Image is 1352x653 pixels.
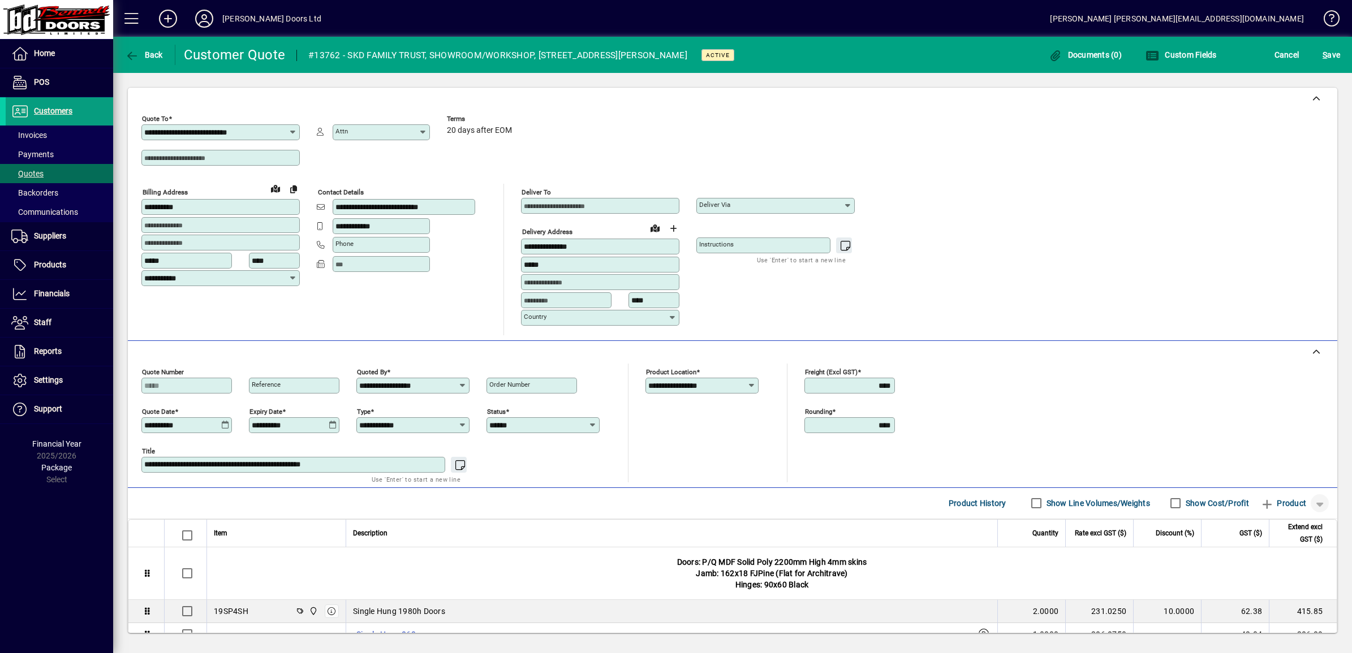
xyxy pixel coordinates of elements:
mat-label: Freight (excl GST) [805,367,858,375]
span: Product [1260,494,1306,512]
a: Knowledge Base [1315,2,1338,39]
mat-label: Instructions [699,240,734,248]
a: Suppliers [6,222,113,250]
mat-label: Quote date [142,407,175,415]
span: Reports [34,347,62,356]
span: GST ($) [1239,527,1262,539]
a: Settings [6,366,113,395]
span: Item [214,527,227,539]
div: [PERSON_NAME] Doors Ltd [222,10,321,28]
span: 20 days after EOM [447,126,512,135]
td: 415.85 [1269,600,1337,623]
div: Doors: P/Q MDF Solid Poly 2200mm High 4mm skins Jamb: 162x18 FJPine (Flat for Architrave) Hinges:... [207,547,1337,599]
mat-label: Order number [489,380,530,388]
span: Home [34,49,55,58]
span: 1.0000 [1033,629,1059,640]
div: [PERSON_NAME] [PERSON_NAME][EMAIL_ADDRESS][DOMAIN_NAME] [1050,10,1304,28]
mat-label: Reference [252,380,281,388]
span: Backorders [11,188,58,197]
span: Extend excl GST ($) [1276,521,1323,546]
td: 62.38 [1201,600,1269,623]
button: Choose address [664,219,682,237]
button: Product [1255,493,1312,513]
td: 43.04 [1201,623,1269,646]
label: Show Line Volumes/Weights [1044,498,1150,509]
span: ave [1323,46,1340,64]
span: Cancel [1275,46,1299,64]
span: Terms [447,115,515,123]
span: Package [41,463,72,472]
mat-label: Attn [335,127,348,135]
app-page-header-button: Back [113,45,175,65]
span: Discount (%) [1156,527,1194,539]
span: Quantity [1032,527,1058,539]
span: Communications [11,207,78,217]
span: S [1323,50,1327,59]
span: Customers [34,106,72,115]
a: Staff [6,309,113,337]
mat-hint: Use 'Enter' to start a new line [757,253,846,266]
div: 231.0250 [1073,606,1126,617]
button: Back [122,45,166,65]
a: Products [6,251,113,279]
a: Invoices [6,126,113,145]
a: POS [6,68,113,97]
span: Product History [949,494,1006,512]
span: 2.0000 [1033,606,1059,617]
a: View on map [646,219,664,237]
mat-label: Quote number [142,367,184,375]
mat-label: Rounding [805,407,832,415]
span: Suppliers [34,231,66,240]
td: 10.0000 [1133,600,1201,623]
button: Product History [944,493,1011,513]
span: Rate excl GST ($) [1075,527,1126,539]
button: Profile [186,8,222,29]
a: Communications [6,202,113,222]
div: Customer Quote [184,46,286,64]
span: Settings [34,375,63,384]
mat-label: Deliver To [522,188,551,196]
mat-label: Country [524,313,546,321]
mat-hint: Use 'Enter' to start a new line [372,473,460,486]
span: Staff [34,318,51,327]
a: Payments [6,145,113,164]
div: 286.8750 [1073,629,1126,640]
label: Single Hung 860w [353,628,425,641]
span: Documents (0) [1048,50,1122,59]
mat-label: Phone [335,240,354,248]
span: Single Hung 1980h Doors [353,606,445,617]
button: Cancel [1272,45,1302,65]
a: Home [6,40,113,68]
a: Quotes [6,164,113,183]
a: Support [6,395,113,423]
mat-label: Status [487,407,506,415]
span: Custom Fields [1146,50,1217,59]
mat-label: Type [357,407,371,415]
button: Custom Fields [1143,45,1220,65]
span: Invoices [11,131,47,140]
span: Description [353,527,387,539]
button: Copy to Delivery address [285,180,303,198]
button: Add [150,8,186,29]
a: Backorders [6,183,113,202]
a: Reports [6,338,113,366]
span: Financials [34,289,70,298]
button: Documents (0) [1045,45,1125,65]
span: Back [125,50,163,59]
mat-label: Quoted by [357,367,387,375]
mat-label: Title [142,447,155,455]
mat-label: Expiry date [249,407,282,415]
span: Bennett Doors Ltd [306,605,319,617]
button: Save [1320,45,1343,65]
span: Support [34,404,62,413]
span: POS [34,77,49,87]
a: View on map [266,179,285,197]
div: 19SP4SH [214,606,248,617]
label: Show Cost/Profit [1183,498,1249,509]
span: Products [34,260,66,269]
span: Financial Year [32,439,81,448]
span: Active [706,51,730,59]
div: #13762 - SKD FAMILY TRUST, SHOWROOM/WORKSHOP, [STREET_ADDRESS][PERSON_NAME] [308,46,687,64]
span: Payments [11,150,54,159]
mat-label: Quote To [142,115,169,123]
